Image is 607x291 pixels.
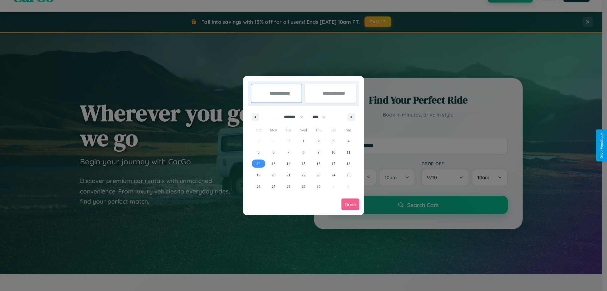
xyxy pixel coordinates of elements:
button: 27 [266,181,281,192]
div: Give Feedback [599,133,604,158]
button: 7 [281,147,296,158]
button: 8 [296,147,311,158]
button: 11 [341,147,356,158]
button: 16 [311,158,326,169]
span: 3 [333,135,334,147]
button: 14 [281,158,296,169]
span: 12 [257,158,261,169]
span: 11 [346,147,350,158]
button: 2 [311,135,326,147]
button: 18 [341,158,356,169]
span: Wed [296,125,311,135]
span: Sat [341,125,356,135]
span: 30 [316,181,320,192]
button: 3 [326,135,341,147]
span: 29 [302,181,305,192]
button: 23 [311,169,326,181]
button: 13 [266,158,281,169]
span: Tue [281,125,296,135]
span: 23 [316,169,320,181]
button: 4 [341,135,356,147]
span: 1 [303,135,304,147]
button: Done [341,199,359,210]
span: 21 [287,169,291,181]
span: 6 [273,147,274,158]
span: 24 [332,169,335,181]
span: 17 [332,158,335,169]
span: 8 [303,147,304,158]
span: 10 [332,147,335,158]
button: 30 [311,181,326,192]
button: 29 [296,181,311,192]
span: 18 [346,158,350,169]
span: 26 [257,181,261,192]
span: 16 [316,158,320,169]
button: 12 [251,158,266,169]
button: 1 [296,135,311,147]
button: 19 [251,169,266,181]
span: 20 [272,169,275,181]
span: 13 [272,158,275,169]
button: 25 [341,169,356,181]
button: 20 [266,169,281,181]
span: 27 [272,181,275,192]
button: 21 [281,169,296,181]
span: Mon [266,125,281,135]
button: 22 [296,169,311,181]
span: 2 [317,135,319,147]
button: 17 [326,158,341,169]
span: Sun [251,125,266,135]
span: 5 [258,147,260,158]
span: 7 [288,147,290,158]
span: 28 [287,181,291,192]
button: 26 [251,181,266,192]
span: 15 [302,158,305,169]
button: 15 [296,158,311,169]
span: 4 [347,135,349,147]
button: 28 [281,181,296,192]
button: 5 [251,147,266,158]
button: 6 [266,147,281,158]
button: 9 [311,147,326,158]
span: 9 [317,147,319,158]
span: 14 [287,158,291,169]
span: Thu [311,125,326,135]
span: Fri [326,125,341,135]
span: 19 [257,169,261,181]
span: 22 [302,169,305,181]
button: 24 [326,169,341,181]
button: 10 [326,147,341,158]
span: 25 [346,169,350,181]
